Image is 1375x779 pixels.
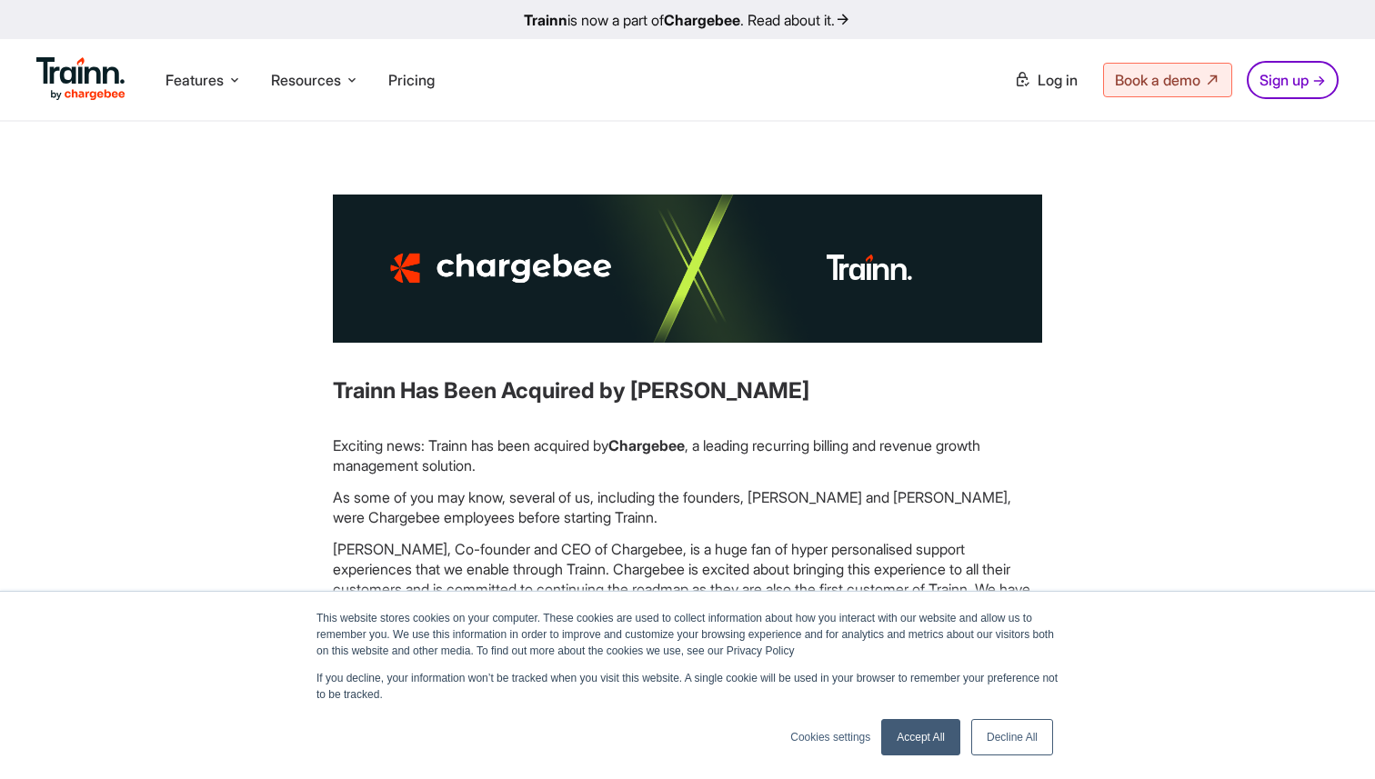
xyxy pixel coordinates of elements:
[1247,61,1339,99] a: Sign up →
[1003,64,1089,96] a: Log in
[608,436,685,454] b: Chargebee
[271,70,341,90] span: Resources
[333,487,1042,528] p: As some of you may know, several of us, including the founders, [PERSON_NAME] and [PERSON_NAME], ...
[1038,71,1078,89] span: Log in
[1103,63,1232,97] a: Book a demo
[36,57,125,101] img: Trainn Logo
[971,719,1053,755] a: Decline All
[1115,71,1200,89] span: Book a demo
[790,729,870,745] a: Cookies settings
[333,375,1042,406] h3: Trainn Has Been Acquired by [PERSON_NAME]
[664,11,740,29] b: Chargebee
[316,670,1059,703] p: If you decline, your information won’t be tracked when you visit this website. A single cookie wi...
[524,11,567,29] b: Trainn
[166,70,224,90] span: Features
[333,195,1042,343] img: Partner Training built on Trainn | Buildops
[388,71,435,89] a: Pricing
[333,539,1042,641] p: [PERSON_NAME], Co-founder and CEO of Chargebee, is a huge fan of hyper personalised support exper...
[316,610,1059,659] p: This website stores cookies on your computer. These cookies are used to collect information about...
[333,435,1042,476] p: Exciting news: Trainn has been acquired by , a leading recurring billing and revenue growth manag...
[881,719,960,755] a: Accept All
